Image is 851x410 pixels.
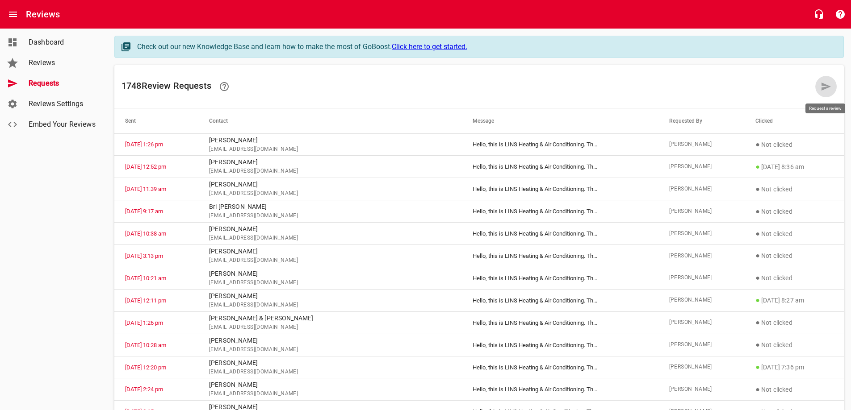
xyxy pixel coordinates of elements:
[125,163,166,170] a: [DATE] 12:52 pm
[125,297,166,304] a: [DATE] 12:11 pm
[808,4,830,25] button: Live Chat
[755,162,833,172] p: [DATE] 8:36 am
[755,317,833,328] p: Not clicked
[125,208,163,215] a: [DATE] 9:17 am
[745,108,844,133] th: Clicked
[209,278,451,287] span: [EMAIL_ADDRESS][DOMAIN_NAME]
[125,141,163,148] a: [DATE] 1:26 pm
[209,234,451,243] span: [EMAIL_ADDRESS][DOMAIN_NAME]
[755,228,833,239] p: Not clicked
[462,178,658,200] td: Hello, this is LINS Heating & Air Conditioning. Th ...
[462,378,658,401] td: Hello, this is LINS Heating & Air Conditioning. Th ...
[209,368,451,377] span: [EMAIL_ADDRESS][DOMAIN_NAME]
[125,275,166,282] a: [DATE] 10:21 am
[462,334,658,356] td: Hello, this is LINS Heating & Air Conditioning. Th ...
[669,385,734,394] span: [PERSON_NAME]
[26,7,60,21] h6: Reviews
[209,336,451,345] p: [PERSON_NAME]
[114,108,198,133] th: Sent
[755,296,760,304] span: ●
[755,185,760,193] span: ●
[669,252,734,261] span: [PERSON_NAME]
[755,229,760,238] span: ●
[755,184,833,195] p: Not clicked
[209,224,451,234] p: [PERSON_NAME]
[669,229,734,238] span: [PERSON_NAME]
[669,296,734,305] span: [PERSON_NAME]
[669,162,734,171] span: [PERSON_NAME]
[209,136,451,145] p: [PERSON_NAME]
[755,362,833,373] p: [DATE] 7:36 pm
[29,78,96,89] span: Requests
[392,42,467,51] a: Click here to get started.
[755,273,760,282] span: ●
[755,250,833,261] p: Not clicked
[462,108,658,133] th: Message
[755,206,833,217] p: Not clicked
[669,185,734,194] span: [PERSON_NAME]
[462,311,658,334] td: Hello, this is LINS Heating & Air Conditioning. Th ...
[755,340,833,350] p: Not clicked
[209,358,451,368] p: [PERSON_NAME]
[462,223,658,245] td: Hello, this is LINS Heating & Air Conditioning. Th ...
[830,4,851,25] button: Support Portal
[209,269,451,278] p: [PERSON_NAME]
[125,319,163,326] a: [DATE] 1:26 pm
[209,180,451,189] p: [PERSON_NAME]
[669,363,734,372] span: [PERSON_NAME]
[209,314,451,323] p: [PERSON_NAME] & [PERSON_NAME]
[137,41,834,52] div: Check out our new Knowledge Base and learn how to make the most of GoBoost.
[29,37,96,48] span: Dashboard
[209,256,451,265] span: [EMAIL_ADDRESS][DOMAIN_NAME]
[462,267,658,289] td: Hello, this is LINS Heating & Air Conditioning. Th ...
[755,384,833,395] p: Not clicked
[214,76,235,97] a: Learn how requesting reviews can improve your online presence
[209,211,451,220] span: [EMAIL_ADDRESS][DOMAIN_NAME]
[755,295,833,306] p: [DATE] 8:27 am
[755,162,760,171] span: ●
[755,251,760,260] span: ●
[29,119,96,130] span: Embed Your Reviews
[755,207,760,215] span: ●
[209,345,451,354] span: [EMAIL_ADDRESS][DOMAIN_NAME]
[462,133,658,156] td: Hello, this is LINS Heating & Air Conditioning. Th ...
[755,318,760,327] span: ●
[755,273,833,283] p: Not clicked
[209,157,451,167] p: [PERSON_NAME]
[669,340,734,349] span: [PERSON_NAME]
[669,273,734,282] span: [PERSON_NAME]
[122,76,815,97] h6: 1748 Review Request s
[669,140,734,149] span: [PERSON_NAME]
[209,301,451,310] span: [EMAIL_ADDRESS][DOMAIN_NAME]
[658,108,745,133] th: Requested By
[125,364,166,371] a: [DATE] 12:20 pm
[125,386,163,393] a: [DATE] 2:24 pm
[29,58,96,68] span: Reviews
[669,207,734,216] span: [PERSON_NAME]
[198,108,462,133] th: Contact
[29,99,96,109] span: Reviews Settings
[209,167,451,176] span: [EMAIL_ADDRESS][DOMAIN_NAME]
[125,186,166,192] a: [DATE] 11:39 am
[462,289,658,311] td: Hello, this is LINS Heating & Air Conditioning. Th ...
[209,380,451,389] p: [PERSON_NAME]
[125,342,166,348] a: [DATE] 10:28 am
[755,139,833,150] p: Not clicked
[209,247,451,256] p: [PERSON_NAME]
[125,253,163,259] a: [DATE] 3:13 pm
[755,140,760,149] span: ●
[462,156,658,178] td: Hello, this is LINS Heating & Air Conditioning. Th ...
[209,291,451,301] p: [PERSON_NAME]
[2,4,24,25] button: Open drawer
[755,340,760,349] span: ●
[209,189,451,198] span: [EMAIL_ADDRESS][DOMAIN_NAME]
[125,230,166,237] a: [DATE] 10:38 am
[462,356,658,378] td: Hello, this is LINS Heating & Air Conditioning. Th ...
[462,245,658,267] td: Hello, this is LINS Heating & Air Conditioning. Th ...
[669,318,734,327] span: [PERSON_NAME]
[755,363,760,371] span: ●
[755,385,760,393] span: ●
[462,200,658,223] td: Hello, this is LINS Heating & Air Conditioning. Th ...
[209,145,451,154] span: [EMAIL_ADDRESS][DOMAIN_NAME]
[209,323,451,332] span: [EMAIL_ADDRESS][DOMAIN_NAME]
